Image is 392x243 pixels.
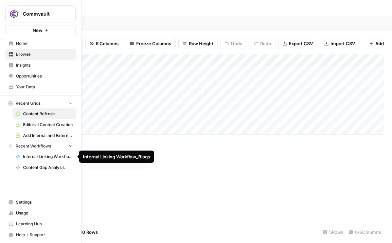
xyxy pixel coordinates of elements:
[13,130,76,141] a: Add Internal and External Links
[16,199,73,205] span: Settings
[189,40,213,47] span: Row Height
[23,133,73,139] span: Add Internal and External Links
[16,73,73,79] span: Opportunities
[16,210,73,216] span: Usage
[5,197,76,208] a: Settings
[289,40,313,47] span: Export CSV
[23,164,73,171] span: Content Gap Analysis
[85,38,123,49] button: 6 Columns
[13,151,76,162] a: Internal Linking Workflow_Blogs
[346,227,384,238] div: 6/6 Columns
[5,141,76,151] button: Recent Workflows
[320,227,346,238] div: 5 Rows
[5,38,76,49] a: Home
[5,49,76,60] a: Browse
[5,219,76,229] a: Learning Hub
[23,111,73,117] span: Content Refresh
[16,100,40,106] span: Recent Grids
[250,38,275,49] button: Redo
[5,25,76,35] button: New
[71,229,98,236] span: Add 10 Rows
[83,153,150,160] div: Internal Linking Workflow_Blogs
[136,40,171,47] span: Freeze Columns
[16,232,73,238] span: Help + Support
[8,8,20,20] img: Commvault Logo
[16,40,73,47] span: Home
[260,40,271,47] span: Redo
[126,38,176,49] button: Freeze Columns
[23,154,73,160] span: Internal Linking Workflow_Blogs
[13,119,76,130] a: Editorial Content Creation
[16,62,73,68] span: Insights
[16,84,73,90] span: Your Data
[278,38,317,49] button: Export CSV
[5,60,76,71] a: Insights
[5,208,76,219] a: Usage
[33,27,42,34] span: New
[5,5,76,22] button: Workspace: Commvault
[96,40,119,47] span: 6 Columns
[331,40,355,47] span: Import CSV
[16,221,73,227] span: Learning Hub
[5,98,76,108] button: Recent Grids
[13,108,76,119] a: Content Refresh
[5,229,76,240] button: Help + Support
[220,38,247,49] button: Undo
[16,143,51,149] span: Recent Workflows
[178,38,218,49] button: Row Height
[320,38,359,49] button: Import CSV
[23,11,64,17] span: Commvault
[5,71,76,82] a: Opportunities
[23,122,73,128] span: Editorial Content Creation
[231,40,243,47] span: Undo
[16,51,73,57] span: Browse
[5,82,76,92] a: Your Data
[13,162,76,173] a: Content Gap Analysis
